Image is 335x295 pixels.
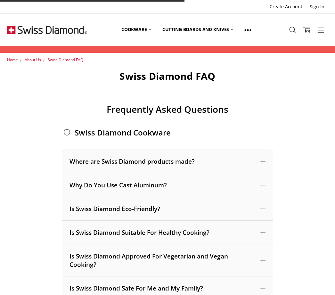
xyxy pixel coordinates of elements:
a: Swiss Diamond FAQ [48,57,83,62]
div: Why Do You Use Cast Aluminum? [69,181,266,189]
a: Cookware [116,15,157,44]
a: Home [7,57,18,62]
div: Why Do You Use Cast Aluminum? [62,173,273,197]
a: Create Account [266,2,306,11]
div: Where are Swiss Diamond products made? [62,150,273,173]
a: About Us [25,57,41,62]
a: Sign In [306,2,328,11]
div: Is Swiss Diamond Suitable For Healthy Cooking? [62,221,273,244]
div: Is Swiss Diamond Suitable For Healthy Cooking? [69,228,266,237]
a: Cutting boards and knives [157,15,239,44]
div: Where are Swiss Diamond products made? [69,157,266,166]
div: Is Swiss Diamond Eco-Friendly? [69,205,266,213]
img: Free Shipping On Every Order [7,14,87,46]
div: Is Swiss Diamond Approved For Vegetarian and Vegan Cooking? [62,244,273,276]
a: Show All [239,15,257,44]
h1: Swiss Diamond FAQ [62,70,273,82]
span: Swiss Diamond Cookware [75,127,171,137]
div: Is Swiss Diamond Safe For Me and My Family? [69,284,266,292]
div: Is Swiss Diamond Approved For Vegetarian and Vegan Cooking? [69,252,266,269]
div: Frequently Asked Questions [62,96,273,114]
div: Is Swiss Diamond Eco-Friendly? [62,197,273,221]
